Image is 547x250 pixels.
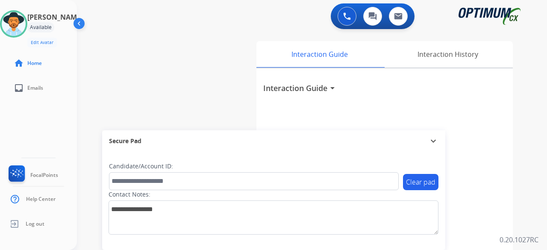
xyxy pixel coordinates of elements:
[26,196,56,203] span: Help Center
[327,83,338,93] mat-icon: arrow_drop_down
[2,12,26,36] img: avatar
[109,137,141,145] span: Secure Pad
[26,221,44,227] span: Log out
[14,58,24,68] mat-icon: home
[30,172,58,179] span: FocalPoints
[109,162,173,171] label: Candidate/Account ID:
[7,165,58,185] a: FocalPoints
[109,190,150,199] label: Contact Notes:
[27,85,43,91] span: Emails
[500,235,538,245] p: 0.20.1027RC
[27,12,83,22] h3: [PERSON_NAME]
[27,60,42,67] span: Home
[256,41,382,68] div: Interaction Guide
[382,41,513,68] div: Interaction History
[263,82,327,94] h3: Interaction Guide
[14,83,24,93] mat-icon: inbox
[428,136,438,146] mat-icon: expand_more
[27,38,57,47] button: Edit Avatar
[27,22,54,32] div: Available
[403,174,438,190] button: Clear pad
